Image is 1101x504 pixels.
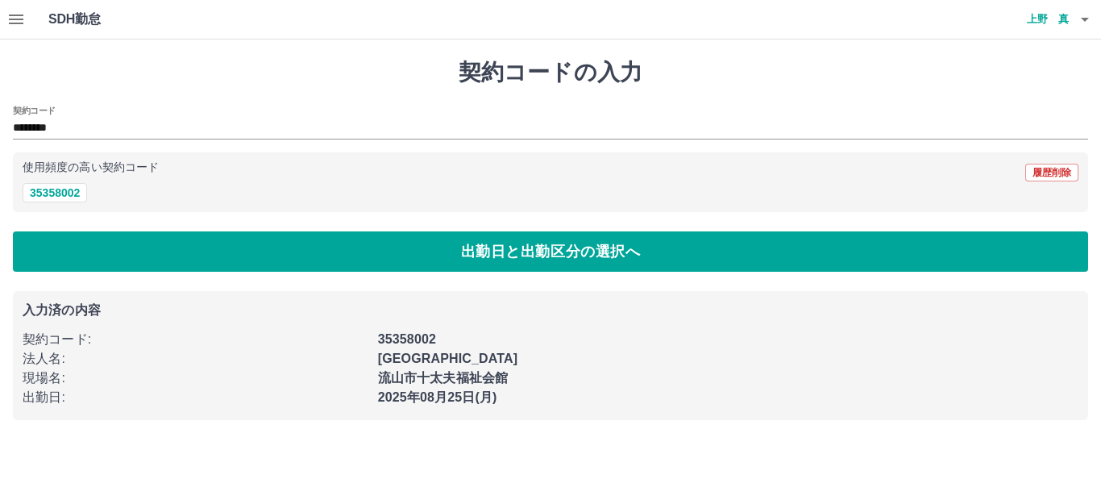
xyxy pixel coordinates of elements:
[378,332,436,346] b: 35358002
[13,59,1088,86] h1: 契約コードの入力
[23,330,368,349] p: 契約コード :
[378,352,518,365] b: [GEOGRAPHIC_DATA]
[23,304,1078,317] p: 入力済の内容
[378,371,509,385] b: 流山市十太夫福祉会館
[23,388,368,407] p: 出勤日 :
[13,104,56,117] h2: 契約コード
[1025,164,1078,181] button: 履歴削除
[23,183,87,202] button: 35358002
[23,349,368,369] p: 法人名 :
[378,390,497,404] b: 2025年08月25日(月)
[23,162,159,173] p: 使用頻度の高い契約コード
[13,231,1088,272] button: 出勤日と出勤区分の選択へ
[23,369,368,388] p: 現場名 :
